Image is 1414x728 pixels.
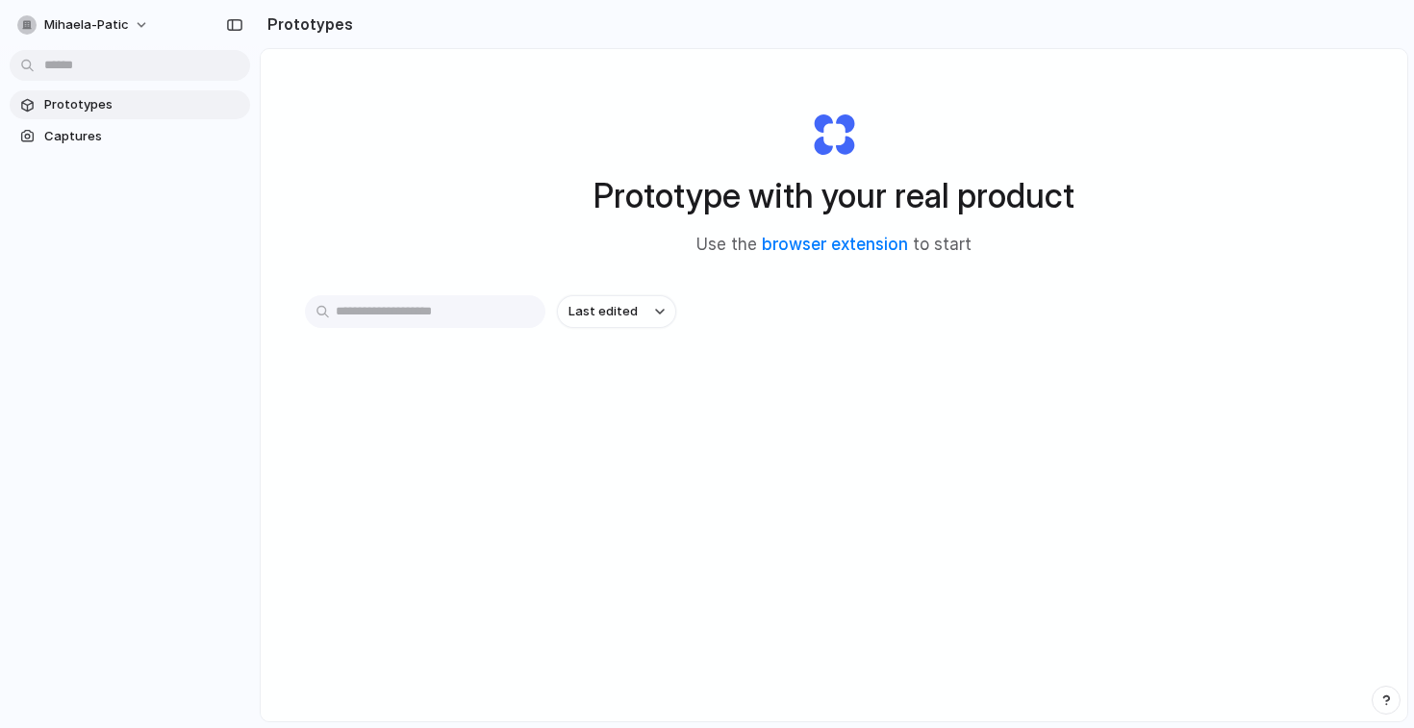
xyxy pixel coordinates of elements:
[568,302,638,321] span: Last edited
[44,95,242,114] span: Prototypes
[762,235,908,254] a: browser extension
[696,233,972,258] span: Use the to start
[260,13,353,36] h2: Prototypes
[10,122,250,151] a: Captures
[44,15,129,35] span: mihaela-patic
[44,127,242,146] span: Captures
[10,10,159,40] button: mihaela-patic
[593,170,1074,221] h1: Prototype with your real product
[10,90,250,119] a: Prototypes
[557,295,676,328] button: Last edited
